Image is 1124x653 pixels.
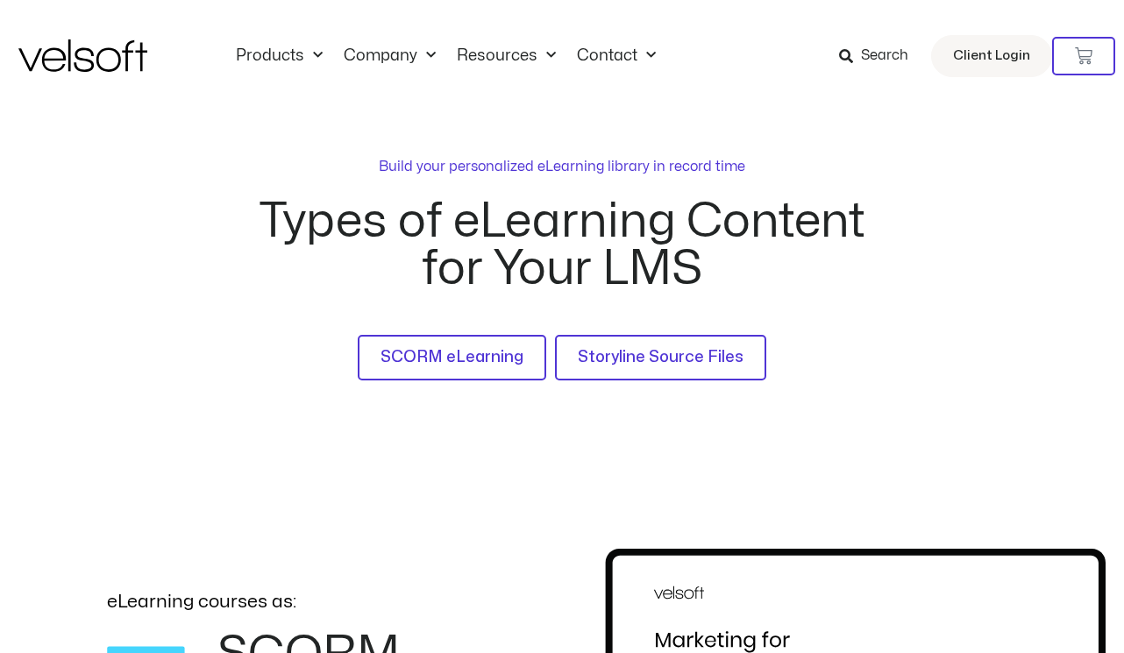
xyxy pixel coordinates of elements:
span: Search [861,45,908,67]
a: Client Login [931,35,1052,77]
a: ResourcesMenu Toggle [446,46,566,66]
a: Storyline Source Files [555,335,766,381]
p: eLearning courses as: [107,593,458,611]
a: ProductsMenu Toggle [225,46,333,66]
h2: Types of eLearning Content for Your LMS [246,198,878,293]
span: Storyline Source Files [578,345,743,371]
a: Search [839,41,921,71]
span: SCORM eLearning [381,345,523,371]
a: SCORM eLearning [358,335,546,381]
span: Client Login [953,45,1030,67]
p: Build your personalized eLearning library in record time [379,156,745,177]
a: CompanyMenu Toggle [333,46,446,66]
img: Velsoft Training Materials [18,39,147,72]
nav: Menu [225,46,666,66]
a: ContactMenu Toggle [566,46,666,66]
